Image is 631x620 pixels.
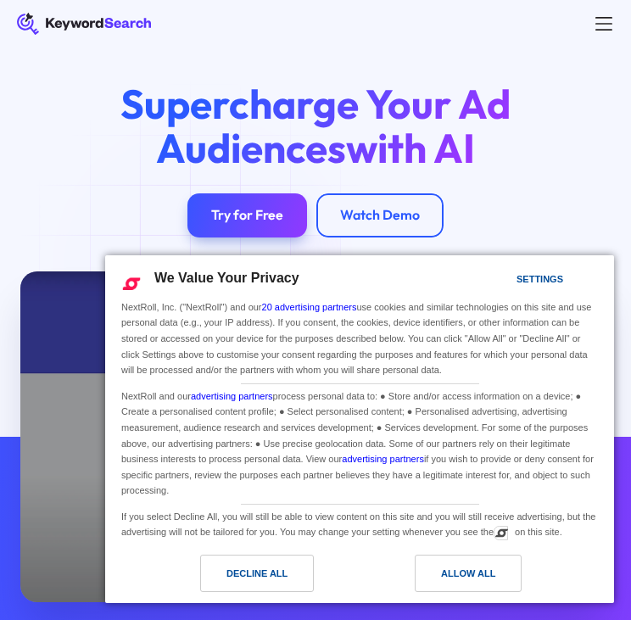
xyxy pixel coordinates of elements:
[517,270,563,288] div: Settings
[20,271,611,602] a: open lightbox
[187,193,307,237] a: Try for Free
[211,207,283,224] div: Try for Free
[342,454,424,464] a: advertising partners
[154,271,299,285] span: We Value Your Privacy
[340,207,420,224] div: Watch Demo
[360,555,604,600] a: Allow All
[226,564,288,583] div: Decline All
[487,265,528,297] a: Settings
[346,122,475,173] span: with AI
[118,384,601,500] div: NextRoll and our process personal data to: ● Store and/or access information on a device; ● Creat...
[118,505,601,542] div: If you select Decline All, you will still be able to view content on this site and you will still...
[113,81,518,170] h1: Supercharge Your Ad Audiences
[191,391,273,401] a: advertising partners
[262,302,357,312] a: 20 advertising partners
[115,555,360,600] a: Decline All
[118,298,601,380] div: NextRoll, Inc. ("NextRoll") and our use cookies and similar technologies on this site and use per...
[441,564,495,583] div: Allow All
